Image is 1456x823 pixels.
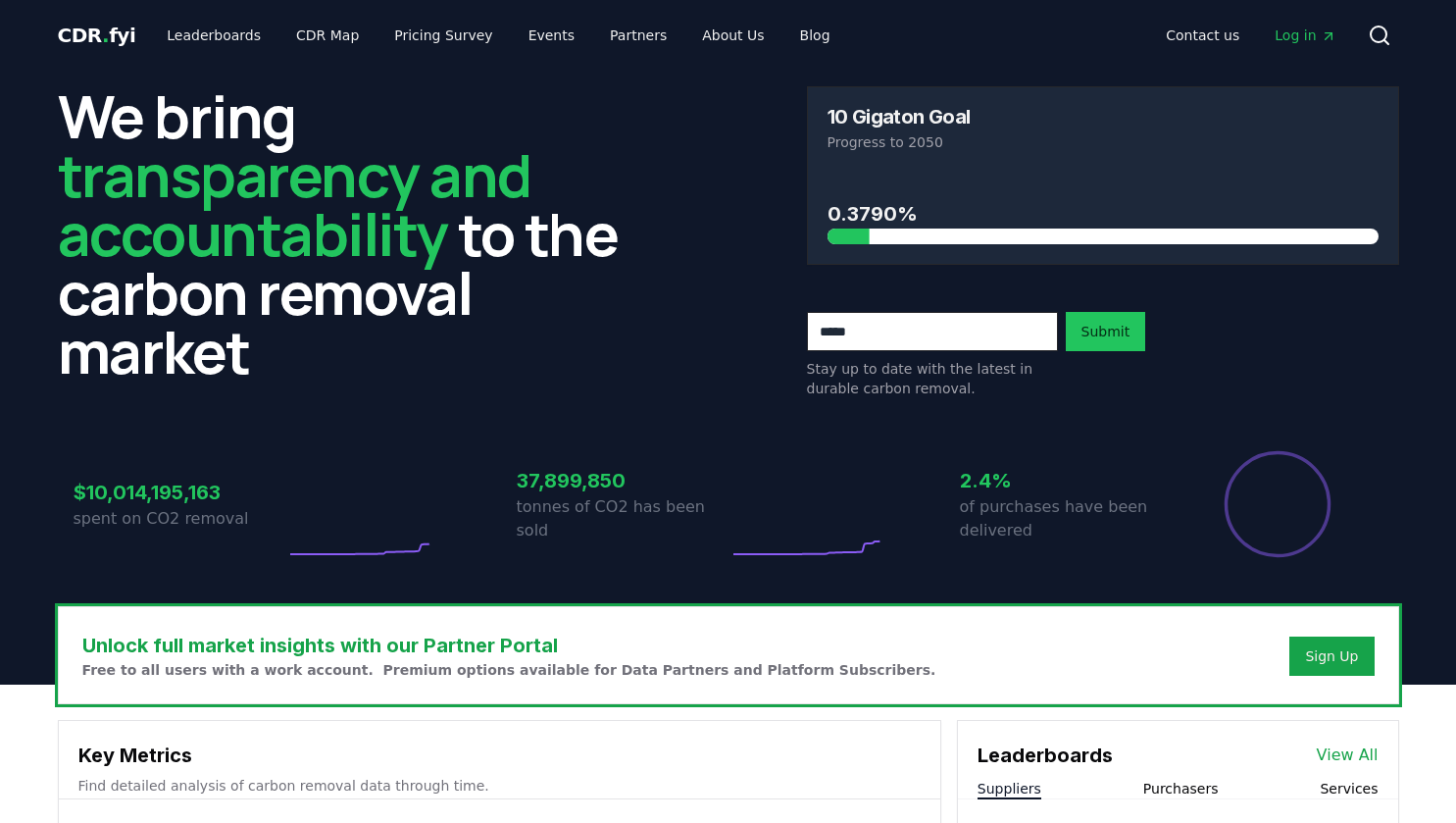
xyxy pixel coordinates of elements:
[1289,637,1374,676] button: Sign Up
[1066,312,1146,351] button: Submit
[58,24,136,47] span: CDR fyi
[978,741,1113,770] h3: Leaderboards
[513,18,590,53] a: Events
[686,18,779,53] a: About Us
[58,86,650,381] h2: We bring to the carbon removal market
[517,495,728,542] p: tonnes of CO2 has been sold
[102,24,109,47] span: .
[151,18,845,53] nav: Main
[517,466,728,495] h3: 37,899,850
[807,359,1058,398] p: Stay up to date with the latest in durable carbon removal.
[378,18,508,53] a: Pricing Survey
[82,631,936,660] h3: Unlock full market insights with our Partner Portal
[58,22,136,49] a: CDR.fyi
[74,507,285,531] p: spent on CO2 removal
[1317,744,1379,767] a: View All
[1305,646,1358,666] a: Sign Up
[58,134,531,274] span: transparency and accountability
[78,776,921,796] p: Find detailed analysis of carbon removal data through time.
[1320,779,1378,798] button: Services
[1150,18,1255,53] a: Contact us
[960,495,1172,542] p: of purchases have been delivered
[280,18,375,53] a: CDR Map
[1143,779,1219,798] button: Purchasers
[74,478,285,507] h3: $10,014,195,163
[1275,26,1335,45] span: Log in
[594,18,682,53] a: Partners
[1150,18,1351,53] nav: Main
[828,107,971,127] h3: 10 Gigaton Goal
[784,18,846,53] a: Blog
[82,660,936,680] p: Free to all users with a work account. Premium options available for Data Partners and Platform S...
[1223,449,1332,559] div: Percentage of sales delivered
[828,199,1379,229] h3: 0.3790%
[828,132,1379,152] p: Progress to 2050
[151,18,276,53] a: Leaderboards
[978,779,1041,798] button: Suppliers
[960,466,1172,495] h3: 2.4%
[78,741,921,770] h3: Key Metrics
[1259,18,1351,53] a: Log in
